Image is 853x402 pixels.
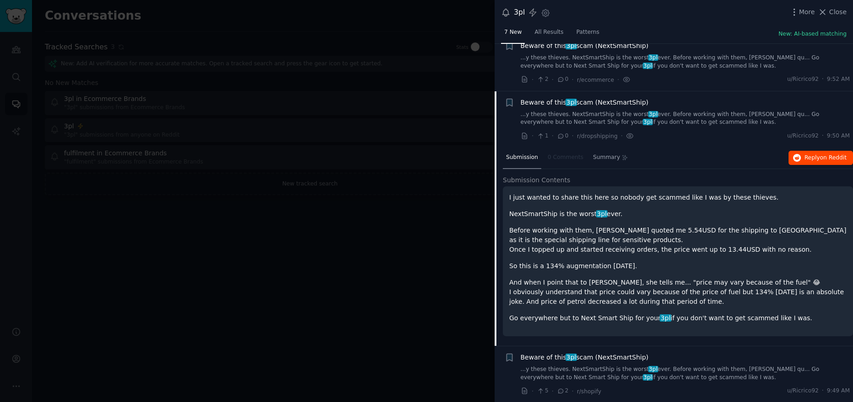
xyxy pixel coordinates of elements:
span: u/Ricrico92 [787,132,819,140]
span: on Reddit [820,154,847,161]
span: Patterns [576,28,599,37]
span: u/Ricrico92 [787,75,819,84]
span: 0 [557,132,568,140]
div: 3pl [514,7,525,18]
p: Go everywhere but to Next Smart Ship for your if you don't want to get scammed like I was. [509,313,847,323]
span: · [532,75,533,85]
span: 9:52 AM [827,75,850,84]
span: · [822,132,824,140]
span: 1 [537,132,548,140]
span: 3pl [643,374,653,381]
span: 2 [537,75,548,84]
span: 9:50 AM [827,132,850,140]
span: 9:49 AM [827,387,850,395]
span: · [572,131,574,141]
span: · [552,75,554,85]
span: 3pl [643,119,653,125]
a: ...y these thieves. NextSmartShip is the worst3plever. Before working with them, [PERSON_NAME] qu... [521,111,850,127]
span: Close [829,7,847,17]
span: 2 [557,387,568,395]
span: · [532,386,533,396]
span: 0 [557,75,568,84]
span: More [799,7,815,17]
span: 3pl [565,42,577,49]
a: ...y these thieves. NextSmartShip is the worst3plever. Before working with them, [PERSON_NAME] qu... [521,54,850,70]
span: 3pl [643,63,653,69]
button: New: AI-based matching [778,30,847,38]
span: · [572,386,574,396]
span: · [552,386,554,396]
span: · [822,75,824,84]
p: So this is a 134% augmentation [DATE]. [509,261,847,271]
button: Replyon Reddit [789,151,853,165]
span: Summary [593,153,620,162]
a: 7 New [501,25,525,44]
p: NextSmartShip is the worst ever. [509,209,847,219]
p: And when I point that to [PERSON_NAME], she tells me... "price may vary because of the fuel" 😂 I ... [509,278,847,307]
span: 7 New [504,28,522,37]
a: Patterns [573,25,602,44]
span: 3pl [648,111,658,117]
span: r/ecommerce [577,77,614,83]
span: 3pl [596,210,608,217]
span: All Results [534,28,563,37]
span: Beware of this scam (NextSmartShip) [521,98,649,107]
a: Beware of this3plscam (NextSmartShip) [521,41,649,51]
a: Beware of this3plscam (NextSmartShip) [521,353,649,362]
span: u/Ricrico92 [787,387,819,395]
span: 3pl [648,366,658,372]
span: · [621,131,623,141]
span: Reply [805,154,847,162]
span: 3pl [660,314,671,322]
span: 3pl [565,99,577,106]
a: ...y these thieves. NextSmartShip is the worst3plever. Before working with them, [PERSON_NAME] qu... [521,365,850,381]
button: Close [818,7,847,17]
p: Before working with them, [PERSON_NAME] quoted me 5.54USD for the shipping to [GEOGRAPHIC_DATA] a... [509,226,847,254]
span: · [617,75,619,85]
span: Submission [506,153,538,162]
span: r/shopify [577,388,601,395]
span: · [822,387,824,395]
span: r/dropshipping [577,133,618,139]
span: · [532,131,533,141]
span: 5 [537,387,548,395]
span: 3pl [648,54,658,61]
button: More [789,7,815,17]
span: · [552,131,554,141]
p: I just wanted to share this here so nobody get scammed like I was by these thieves. [509,193,847,202]
span: Submission Contents [503,175,570,185]
a: All Results [531,25,566,44]
span: · [572,75,574,85]
span: Beware of this scam (NextSmartShip) [521,41,649,51]
span: Beware of this scam (NextSmartShip) [521,353,649,362]
a: Beware of this3plscam (NextSmartShip) [521,98,649,107]
span: 3pl [565,354,577,361]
